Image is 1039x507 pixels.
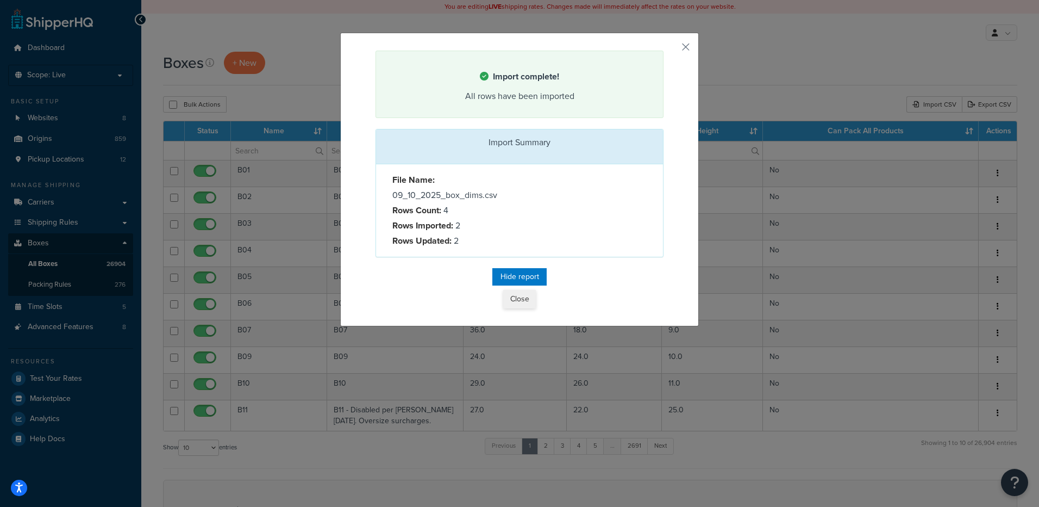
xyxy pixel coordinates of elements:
div: 09_10_2025_box_dims.csv 4 2 2 [384,172,519,249]
strong: Rows Count: [392,204,441,217]
strong: Rows Imported: [392,219,453,232]
strong: File Name: [392,174,435,186]
button: Hide report [492,268,547,286]
h3: Import Summary [384,138,655,147]
button: Close [503,290,536,308]
div: All rows have been imported [390,89,649,104]
strong: Rows Updated: [392,234,452,247]
h4: Import complete! [390,70,649,83]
